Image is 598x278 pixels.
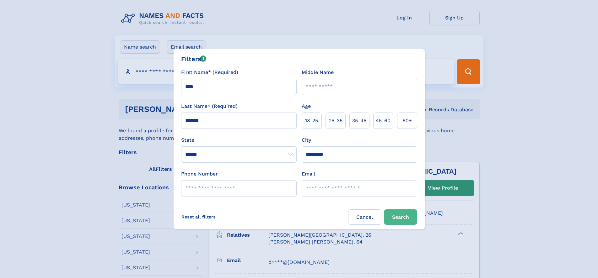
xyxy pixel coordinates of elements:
[352,117,366,124] span: 35‑45
[181,170,218,178] label: Phone Number
[181,69,238,76] label: First Name* (Required)
[302,69,334,76] label: Middle Name
[181,136,297,144] label: State
[402,117,412,124] span: 60+
[329,117,342,124] span: 25‑35
[181,102,238,110] label: Last Name* (Required)
[348,209,381,225] label: Cancel
[302,136,311,144] label: City
[305,117,318,124] span: 18‑25
[302,102,311,110] label: Age
[302,170,315,178] label: Email
[384,209,417,225] button: Search
[376,117,391,124] span: 45‑60
[177,209,220,224] label: Reset all filters
[181,54,207,64] div: Filters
